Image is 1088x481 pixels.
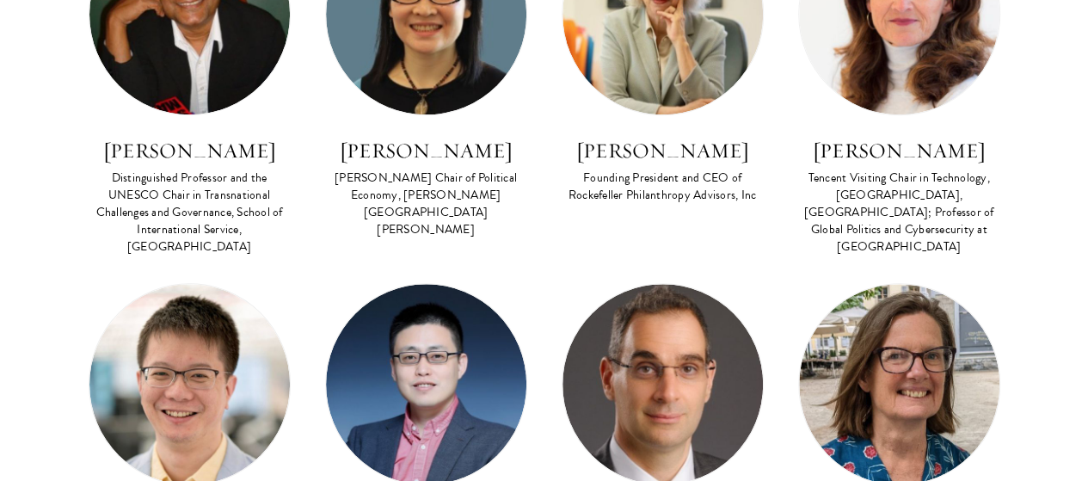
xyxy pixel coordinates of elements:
[325,136,527,165] h3: [PERSON_NAME]
[89,170,291,256] div: Distinguished Professor and the UNESCO Chair in Transnational Challenges and Governance, School o...
[562,170,764,204] div: Founding President and CEO of Rockefeller Philanthropy Advisors, Inc
[798,136,1000,165] h3: [PERSON_NAME]
[89,136,291,165] h3: [PERSON_NAME]
[325,170,527,238] div: [PERSON_NAME] Chair of Political Economy, [PERSON_NAME][GEOGRAPHIC_DATA][PERSON_NAME]
[562,136,764,165] h3: [PERSON_NAME]
[798,170,1000,256] div: Tencent Visiting Chair in Technology, [GEOGRAPHIC_DATA], [GEOGRAPHIC_DATA]; Professor of Global P...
